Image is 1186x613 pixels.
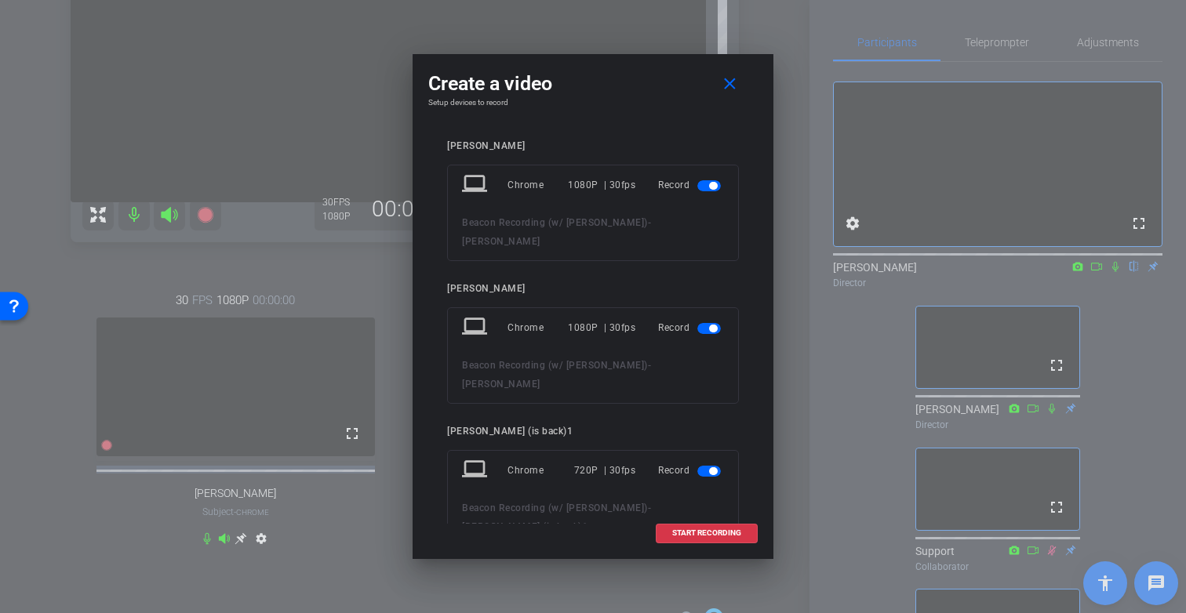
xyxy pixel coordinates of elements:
[447,426,739,437] div: [PERSON_NAME] (is back)1
[428,70,758,98] div: Create a video
[658,314,724,342] div: Record
[658,456,724,484] div: Record
[462,456,490,484] mat-icon: laptop
[508,456,574,484] div: Chrome
[462,521,588,532] span: [PERSON_NAME] (is back)1
[648,360,652,371] span: -
[447,140,739,152] div: [PERSON_NAME]
[568,171,635,199] div: 1080P | 30fps
[508,171,568,199] div: Chrome
[462,171,490,199] mat-icon: laptop
[672,529,741,537] span: START RECORDING
[462,236,540,247] span: [PERSON_NAME]
[508,314,568,342] div: Chrome
[720,74,740,94] mat-icon: close
[574,456,636,484] div: 720P | 30fps
[648,217,652,228] span: -
[656,524,758,543] button: START RECORDING
[462,314,490,342] mat-icon: laptop
[428,98,758,107] h4: Setup devices to record
[462,360,648,371] span: Beacon Recording (w/ [PERSON_NAME])
[648,502,652,513] span: -
[462,502,648,513] span: Beacon Recording (w/ [PERSON_NAME])
[658,171,724,199] div: Record
[462,217,648,228] span: Beacon Recording (w/ [PERSON_NAME])
[462,379,540,390] span: [PERSON_NAME]
[447,283,739,295] div: [PERSON_NAME]
[568,314,635,342] div: 1080P | 30fps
